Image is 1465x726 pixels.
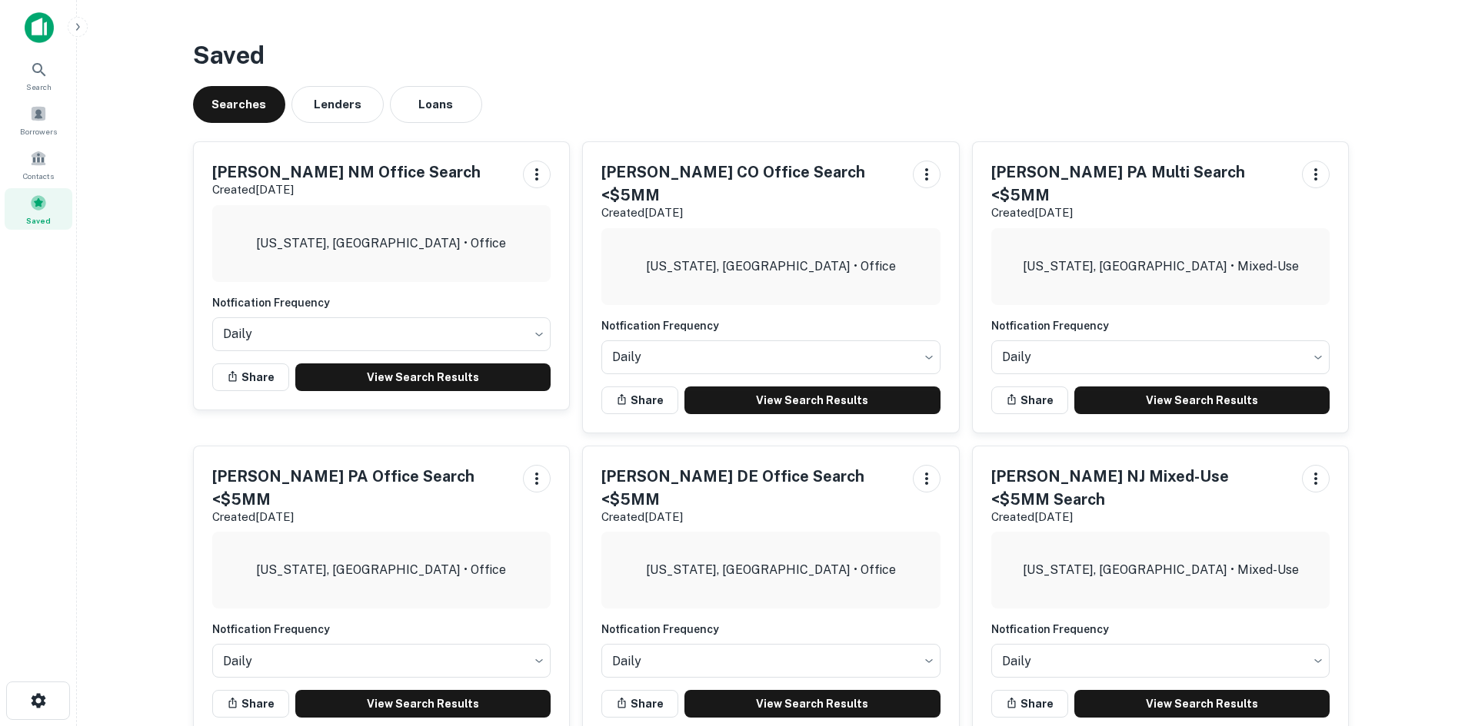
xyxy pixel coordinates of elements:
[991,317,1330,334] h6: Notfication Frequency
[601,204,901,222] p: Created [DATE]
[601,639,941,682] div: Without label
[295,363,551,391] a: View Search Results
[991,336,1330,379] div: Without label
[1023,561,1299,579] p: [US_STATE], [GEOGRAPHIC_DATA] • Mixed-Use
[601,161,901,207] h5: [PERSON_NAME] CO Office Search <$5MM
[212,181,481,199] p: Created [DATE]
[646,257,896,276] p: [US_STATE], [GEOGRAPHIC_DATA] • Office
[1023,257,1299,276] p: [US_STATE], [GEOGRAPHIC_DATA] • Mixed-Use
[991,508,1290,526] p: Created [DATE]
[601,386,678,414] button: Share
[390,86,482,123] button: Loans
[646,561,896,579] p: [US_STATE], [GEOGRAPHIC_DATA] • Office
[212,363,289,391] button: Share
[991,690,1068,718] button: Share
[212,621,551,638] h6: Notfication Frequency
[991,639,1330,682] div: Without label
[212,313,551,356] div: Without label
[212,508,511,526] p: Created [DATE]
[684,386,941,414] a: View Search Results
[193,37,1350,74] h3: Saved
[601,317,941,334] h6: Notfication Frequency
[26,81,52,93] span: Search
[1388,603,1465,677] iframe: Chat Widget
[991,204,1290,222] p: Created [DATE]
[256,234,506,253] p: [US_STATE], [GEOGRAPHIC_DATA] • Office
[193,86,285,123] button: Searches
[5,99,72,141] a: Borrowers
[212,294,551,311] h6: Notfication Frequency
[601,465,901,511] h5: [PERSON_NAME] DE Office Search <$5MM
[25,12,54,43] img: capitalize-icon.png
[212,690,289,718] button: Share
[20,125,57,138] span: Borrowers
[991,465,1290,511] h5: [PERSON_NAME] NJ Mixed-Use <$5MM Search
[295,690,551,718] a: View Search Results
[684,690,941,718] a: View Search Results
[212,161,481,184] h5: [PERSON_NAME] NM Office Search
[5,144,72,185] a: Contacts
[601,336,941,379] div: Without label
[212,639,551,682] div: Without label
[1074,386,1330,414] a: View Search Results
[991,161,1290,207] h5: [PERSON_NAME] PA Multi Search <$5MM
[991,621,1330,638] h6: Notfication Frequency
[1074,690,1330,718] a: View Search Results
[601,508,901,526] p: Created [DATE]
[601,690,678,718] button: Share
[5,55,72,96] a: Search
[256,561,506,579] p: [US_STATE], [GEOGRAPHIC_DATA] • Office
[23,170,54,182] span: Contacts
[212,465,511,511] h5: [PERSON_NAME] PA Office Search <$5MM
[991,386,1068,414] button: Share
[26,214,51,227] span: Saved
[291,86,384,123] button: Lenders
[5,188,72,230] a: Saved
[601,621,941,638] h6: Notfication Frequency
